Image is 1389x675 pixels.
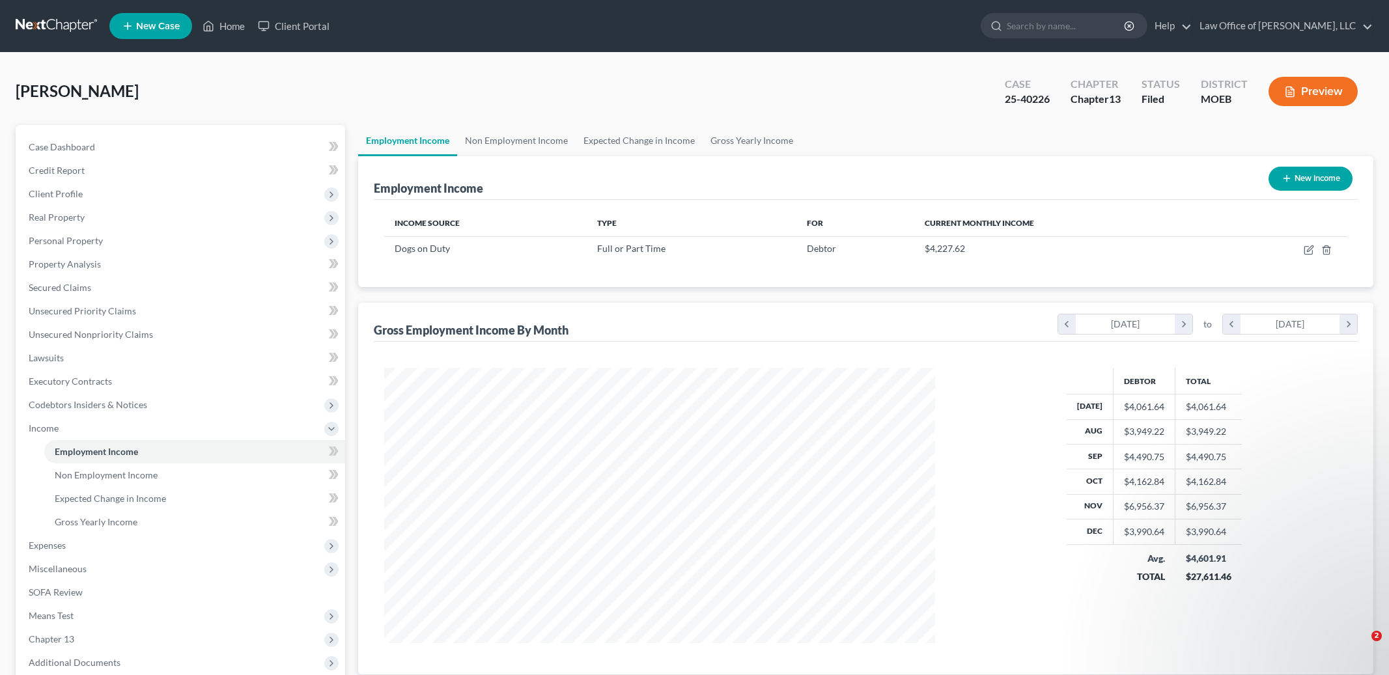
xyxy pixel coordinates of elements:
th: Oct [1067,469,1114,494]
button: New Income [1269,167,1353,191]
span: Income [29,422,59,434]
span: Codebtors Insiders & Notices [29,399,147,410]
a: Home [196,14,251,38]
td: $4,162.84 [1175,469,1242,494]
span: Additional Documents [29,657,120,668]
div: Gross Employment Income By Month [374,322,568,338]
span: Means Test [29,610,74,621]
i: chevron_right [1340,314,1357,334]
span: 2 [1371,631,1382,641]
a: Gross Yearly Income [703,125,801,156]
div: Chapter [1071,92,1121,107]
span: SOFA Review [29,586,83,598]
div: 25-40226 [1005,92,1050,107]
a: Help [1148,14,1192,38]
span: [PERSON_NAME] [16,81,139,100]
a: SOFA Review [18,581,345,604]
a: Property Analysis [18,253,345,276]
a: Employment Income [358,125,457,156]
div: Chapter [1071,77,1121,92]
div: MOEB [1201,92,1248,107]
div: $4,061.64 [1124,400,1164,413]
td: $3,949.22 [1175,419,1242,444]
a: Case Dashboard [18,135,345,159]
span: 13 [1109,92,1121,105]
span: Current Monthly Income [925,218,1034,228]
div: $3,949.22 [1124,425,1164,438]
iframe: Intercom live chat [1345,631,1376,662]
span: Client Profile [29,188,83,199]
span: Non Employment Income [55,469,158,480]
div: TOTAL [1124,570,1165,583]
th: Nov [1067,494,1114,519]
th: Total [1175,368,1242,394]
a: Executory Contracts [18,370,345,393]
span: to [1203,318,1212,331]
div: District [1201,77,1248,92]
span: Gross Yearly Income [55,516,137,527]
div: [DATE] [1076,314,1175,334]
td: $6,956.37 [1175,494,1242,519]
a: Lawsuits [18,346,345,370]
span: Full or Part Time [597,243,666,254]
span: $4,227.62 [925,243,965,254]
a: Law Office of [PERSON_NAME], LLC [1193,14,1373,38]
div: Filed [1142,92,1180,107]
span: Personal Property [29,235,103,246]
div: $4,490.75 [1124,450,1164,463]
th: [DATE] [1067,394,1114,419]
a: Expected Change in Income [576,125,703,156]
a: Credit Report [18,159,345,182]
th: Sep [1067,444,1114,469]
div: Case [1005,77,1050,92]
th: Aug [1067,419,1114,444]
td: $4,061.64 [1175,394,1242,419]
span: Unsecured Priority Claims [29,305,136,316]
span: Expenses [29,540,66,551]
span: Executory Contracts [29,376,112,387]
a: Expected Change in Income [44,487,345,510]
i: chevron_left [1223,314,1241,334]
div: Employment Income [374,180,483,196]
a: Unsecured Nonpriority Claims [18,323,345,346]
span: For [807,218,823,228]
span: Credit Report [29,165,85,176]
span: Property Analysis [29,258,101,269]
div: $6,956.37 [1124,500,1164,513]
a: Unsecured Priority Claims [18,299,345,323]
input: Search by name... [1007,14,1126,38]
a: Non Employment Income [44,463,345,487]
span: Chapter 13 [29,633,74,644]
div: Status [1142,77,1180,92]
span: Debtor [807,243,836,254]
span: Expected Change in Income [55,493,166,504]
td: $4,490.75 [1175,444,1242,469]
span: Employment Income [55,446,138,457]
i: chevron_right [1175,314,1192,334]
td: $3,990.64 [1175,519,1242,544]
div: [DATE] [1241,314,1340,334]
a: Client Portal [251,14,336,38]
span: Lawsuits [29,352,64,363]
a: Gross Yearly Income [44,510,345,534]
a: Secured Claims [18,276,345,299]
span: Case Dashboard [29,141,95,152]
a: Employment Income [44,440,345,463]
span: Dogs on Duty [395,243,450,254]
span: Income Source [395,218,460,228]
a: Non Employment Income [457,125,576,156]
span: Secured Claims [29,282,91,293]
th: Debtor [1114,368,1175,394]
span: New Case [136,21,180,31]
div: Avg. [1124,552,1165,565]
button: Preview [1269,77,1358,106]
span: Type [597,218,617,228]
div: $3,990.64 [1124,525,1164,538]
i: chevron_left [1058,314,1076,334]
div: $4,162.84 [1124,475,1164,488]
span: Miscellaneous [29,563,87,574]
span: Real Property [29,212,85,223]
span: Unsecured Nonpriority Claims [29,329,153,340]
th: Dec [1067,519,1114,544]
